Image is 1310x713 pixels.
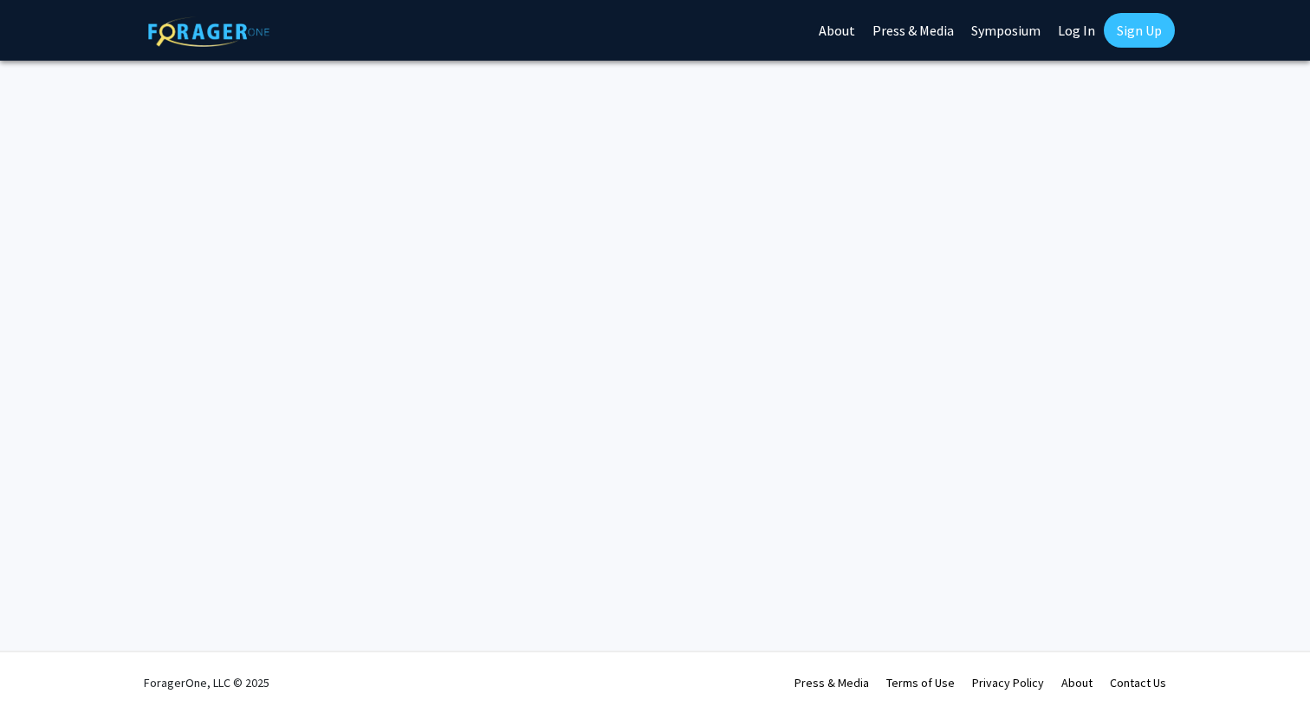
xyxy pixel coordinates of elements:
div: ForagerOne, LLC © 2025 [144,652,269,713]
a: About [1061,675,1093,690]
a: Terms of Use [886,675,955,690]
a: Press & Media [794,675,869,690]
img: ForagerOne Logo [148,16,269,47]
a: Contact Us [1110,675,1166,690]
a: Privacy Policy [972,675,1044,690]
a: Sign Up [1104,13,1175,48]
